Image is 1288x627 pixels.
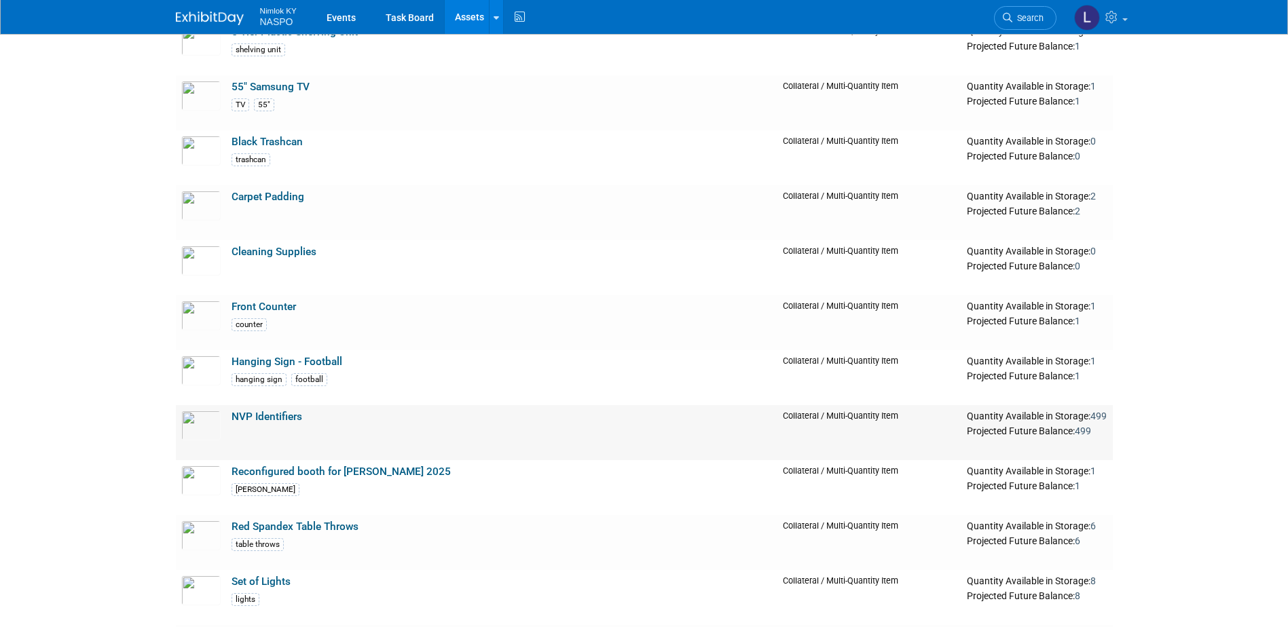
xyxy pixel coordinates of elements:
span: 1 [1075,480,1080,491]
td: Collateral / Multi-Quantity Item [777,130,961,185]
a: 5 Tier Plastic Shelving Unit [232,26,358,38]
span: 1 [1075,96,1080,107]
td: Collateral / Multi-Quantity Item [777,20,961,75]
span: 1 [1090,465,1096,476]
span: 1 [1075,41,1080,52]
div: Projected Future Balance: [967,478,1107,493]
span: Nimlok KY [260,3,297,17]
span: 1 [1075,370,1080,381]
td: Collateral / Multi-Quantity Item [777,240,961,295]
div: Projected Future Balance: [967,423,1107,438]
span: 6 [1090,520,1096,531]
span: 2 [1075,206,1080,216]
a: Front Counter [232,301,296,313]
a: Set of Lights [232,575,291,588]
div: Projected Future Balance: [967,588,1107,603]
span: 0 [1090,246,1096,256]
td: Collateral / Multi-Quantity Item [777,515,961,570]
span: 1 [1090,26,1096,37]
div: shelving unit [232,43,285,56]
span: 1 [1090,356,1096,366]
span: 1 [1075,316,1080,326]
td: Collateral / Multi-Quantity Item [777,75,961,130]
div: Quantity Available in Storage: [967,411,1107,423]
div: trashcan [232,153,270,166]
span: 1 [1090,301,1096,311]
span: 0 [1075,261,1080,271]
a: Search [994,6,1056,30]
a: 55" Samsung TV [232,81,310,93]
div: Projected Future Balance: [967,148,1107,163]
div: counter [232,318,267,331]
img: ExhibitDay [176,12,244,25]
span: 0 [1090,136,1096,147]
a: Black Trashcan [232,136,303,148]
div: Quantity Available in Storage: [967,520,1107,533]
a: Hanging Sign - Football [232,356,342,368]
td: Collateral / Multi-Quantity Item [777,185,961,240]
td: Collateral / Multi-Quantity Item [777,295,961,350]
div: 55" [254,98,274,111]
span: NASPO [260,16,293,27]
span: 6 [1075,535,1080,546]
span: 2 [1090,191,1096,202]
a: Cleaning Supplies [232,246,316,258]
div: Quantity Available in Storage: [967,191,1107,203]
div: lights [232,593,259,606]
a: Carpet Padding [232,191,304,203]
div: TV [232,98,249,111]
div: Quantity Available in Storage: [967,356,1107,368]
div: Quantity Available in Storage: [967,465,1107,478]
div: Projected Future Balance: [967,313,1107,328]
div: Quantity Available in Storage: [967,136,1107,148]
img: Lee Ann Pope [1074,5,1100,31]
div: Quantity Available in Storage: [967,81,1107,93]
span: 0 [1075,151,1080,161]
td: Collateral / Multi-Quantity Item [777,460,961,515]
span: 8 [1075,590,1080,601]
a: Reconfigured booth for [PERSON_NAME] 2025 [232,465,451,478]
span: 1 [1090,81,1096,92]
div: [PERSON_NAME] [232,483,299,496]
td: Collateral / Multi-Quantity Item [777,405,961,460]
div: hanging sign [232,373,287,386]
div: Quantity Available in Storage: [967,246,1107,258]
a: NVP Identifiers [232,411,302,423]
div: Projected Future Balance: [967,258,1107,273]
span: 499 [1090,411,1107,421]
div: table throws [232,538,284,551]
div: Projected Future Balance: [967,533,1107,548]
div: Projected Future Balance: [967,93,1107,108]
div: Quantity Available in Storage: [967,301,1107,313]
div: Projected Future Balance: [967,38,1107,53]
td: Collateral / Multi-Quantity Item [777,350,961,405]
div: Quantity Available in Storage: [967,575,1107,588]
div: football [291,373,327,386]
div: Projected Future Balance: [967,368,1107,383]
span: Search [1012,13,1044,23]
td: Collateral / Multi-Quantity Item [777,570,961,625]
div: Projected Future Balance: [967,203,1107,218]
span: 499 [1075,425,1091,436]
span: 8 [1090,575,1096,586]
a: Red Spandex Table Throws [232,520,358,533]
